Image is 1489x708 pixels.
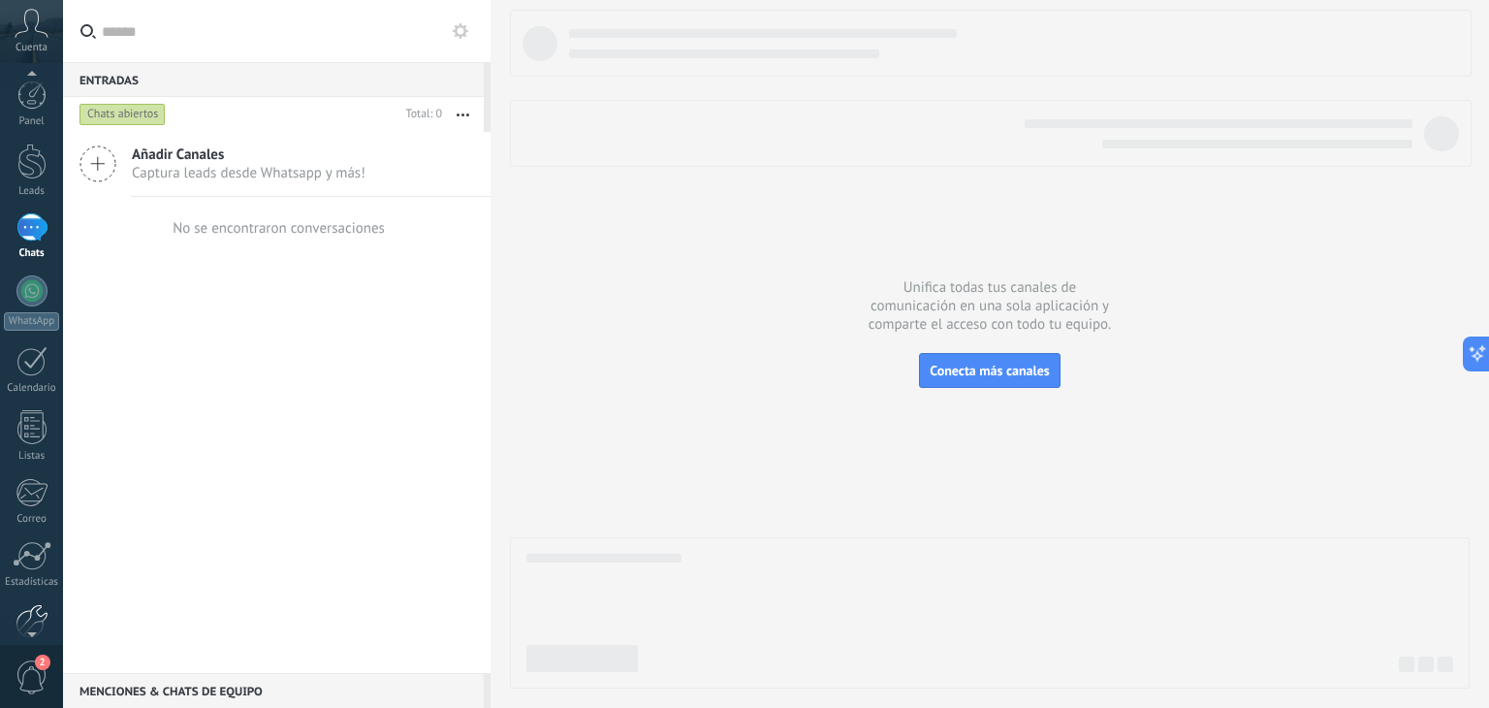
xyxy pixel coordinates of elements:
[4,513,60,526] div: Correo
[442,97,484,132] button: Más
[16,42,48,54] span: Cuenta
[4,312,59,331] div: WhatsApp
[398,105,442,124] div: Total: 0
[132,145,365,164] span: Añadir Canales
[79,103,166,126] div: Chats abiertos
[4,185,60,198] div: Leads
[930,362,1049,379] span: Conecta más canales
[173,219,385,238] div: No se encontraron conversaciones
[132,164,365,182] span: Captura leads desde Whatsapp y más!
[4,576,60,589] div: Estadísticas
[4,115,60,128] div: Panel
[919,353,1060,388] button: Conecta más canales
[4,247,60,260] div: Chats
[4,382,60,395] div: Calendario
[63,62,484,97] div: Entradas
[4,450,60,463] div: Listas
[63,673,484,708] div: Menciones & Chats de equipo
[35,655,50,670] span: 2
